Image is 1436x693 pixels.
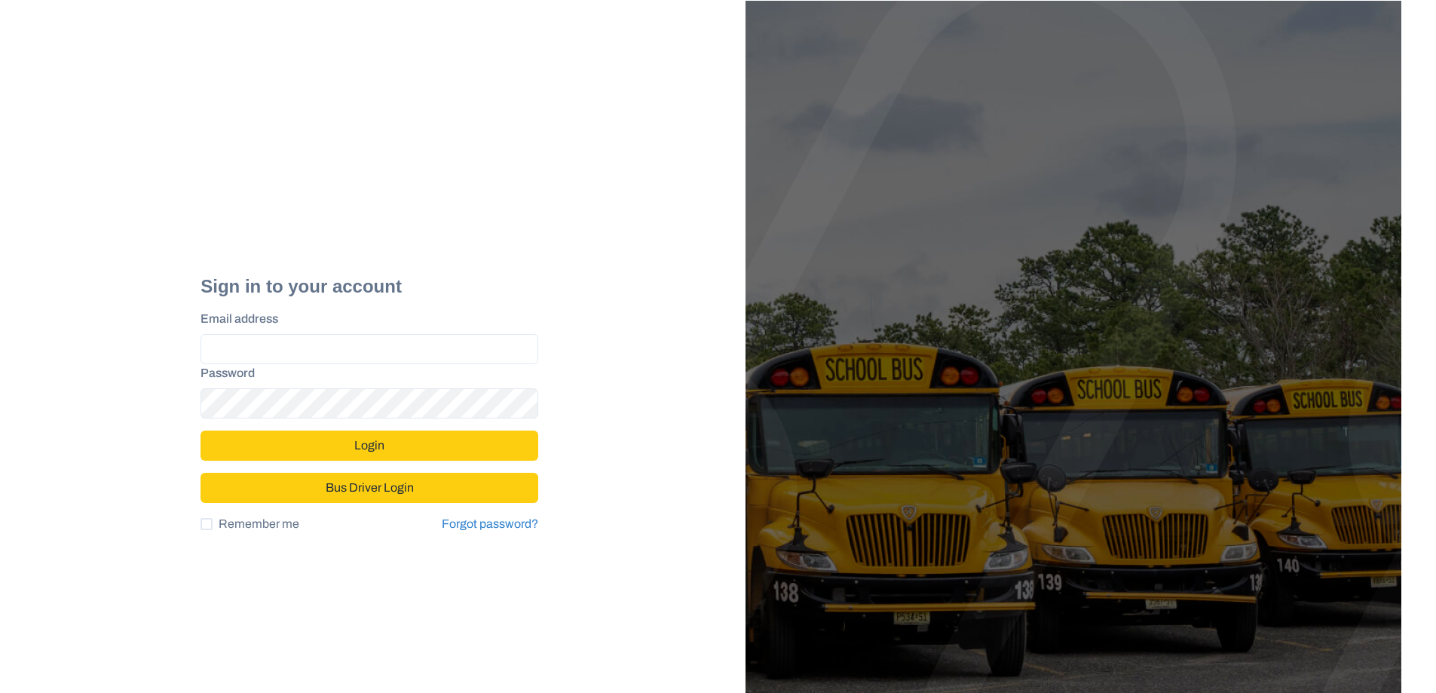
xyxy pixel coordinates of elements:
a: Forgot password? [442,517,538,530]
a: Forgot password? [442,515,538,533]
h2: Sign in to your account [201,276,538,298]
button: Bus Driver Login [201,473,538,503]
a: Bus Driver Login [201,474,538,487]
label: Password [201,364,529,382]
button: Login [201,431,538,461]
label: Email address [201,310,529,328]
span: Remember me [219,515,299,533]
